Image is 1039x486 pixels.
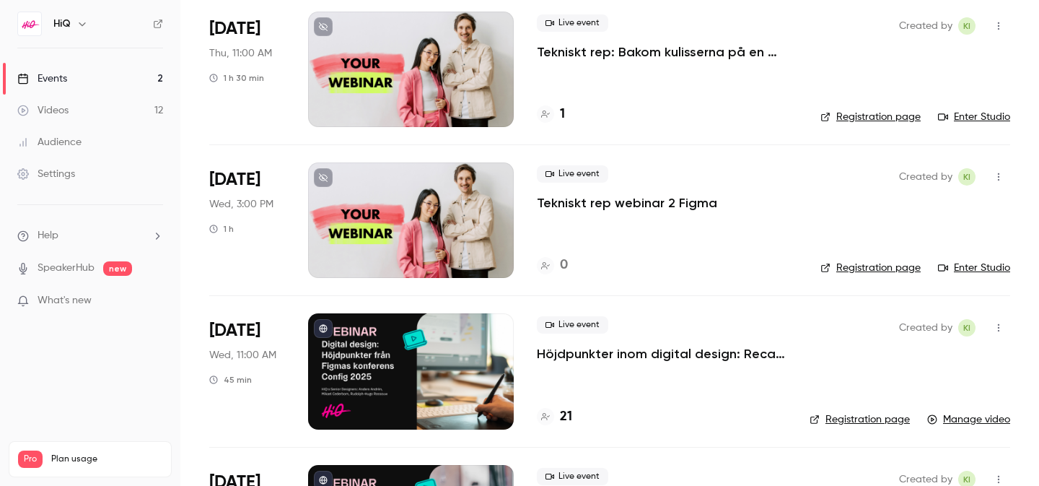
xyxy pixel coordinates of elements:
[537,43,797,61] a: Tekniskt rep: Bakom kulisserna på en prisvinnande webbplats
[537,105,565,124] a: 1
[899,17,952,35] span: Created by
[209,374,252,386] div: 45 min
[51,454,162,465] span: Plan usage
[963,168,970,186] span: KI
[209,313,285,429] div: Jun 11 Wed, 11:00 AM (Europe/Stockholm)
[899,319,952,337] span: Created by
[537,194,717,212] a: Tekniskt rep webinar 2 Figma
[17,228,163,243] li: help-dropdown-opener
[958,168,976,186] span: Karolina Israelsson
[38,293,92,308] span: What's new
[209,168,260,191] span: [DATE]
[810,412,910,427] a: Registration page
[537,165,608,183] span: Live event
[899,168,952,186] span: Created by
[820,261,921,275] a: Registration page
[146,295,163,308] iframe: Noticeable Trigger
[17,71,67,86] div: Events
[209,12,285,127] div: Aug 28 Thu, 11:00 AM (Europe/Stockholm)
[537,345,786,363] a: Höjdpunkter inom digital design: Recap Figmas konferens Config 2025
[53,17,71,31] h6: HiQ
[537,316,608,334] span: Live event
[963,319,970,337] span: KI
[927,412,1010,427] a: Manage video
[209,197,273,212] span: Wed, 3:00 PM
[537,407,572,427] a: 21
[103,261,132,276] span: new
[209,46,272,61] span: Thu, 11:00 AM
[963,17,970,35] span: KI
[18,451,43,468] span: Pro
[537,14,608,32] span: Live event
[17,167,75,181] div: Settings
[18,12,41,35] img: HiQ
[209,223,234,235] div: 1 h
[938,261,1010,275] a: Enter Studio
[958,319,976,337] span: Karolina Israelsson
[209,319,260,342] span: [DATE]
[958,17,976,35] span: Karolina Israelsson
[17,103,69,118] div: Videos
[209,162,285,278] div: Jun 11 Wed, 3:00 PM (Europe/Stockholm)
[209,72,264,84] div: 1 h 30 min
[560,256,568,275] h4: 0
[820,110,921,124] a: Registration page
[38,261,95,276] a: SpeakerHub
[537,256,568,275] a: 0
[209,348,276,363] span: Wed, 11:00 AM
[560,105,565,124] h4: 1
[17,135,82,149] div: Audience
[938,110,1010,124] a: Enter Studio
[209,17,260,40] span: [DATE]
[537,468,608,485] span: Live event
[560,407,572,427] h4: 21
[38,228,58,243] span: Help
